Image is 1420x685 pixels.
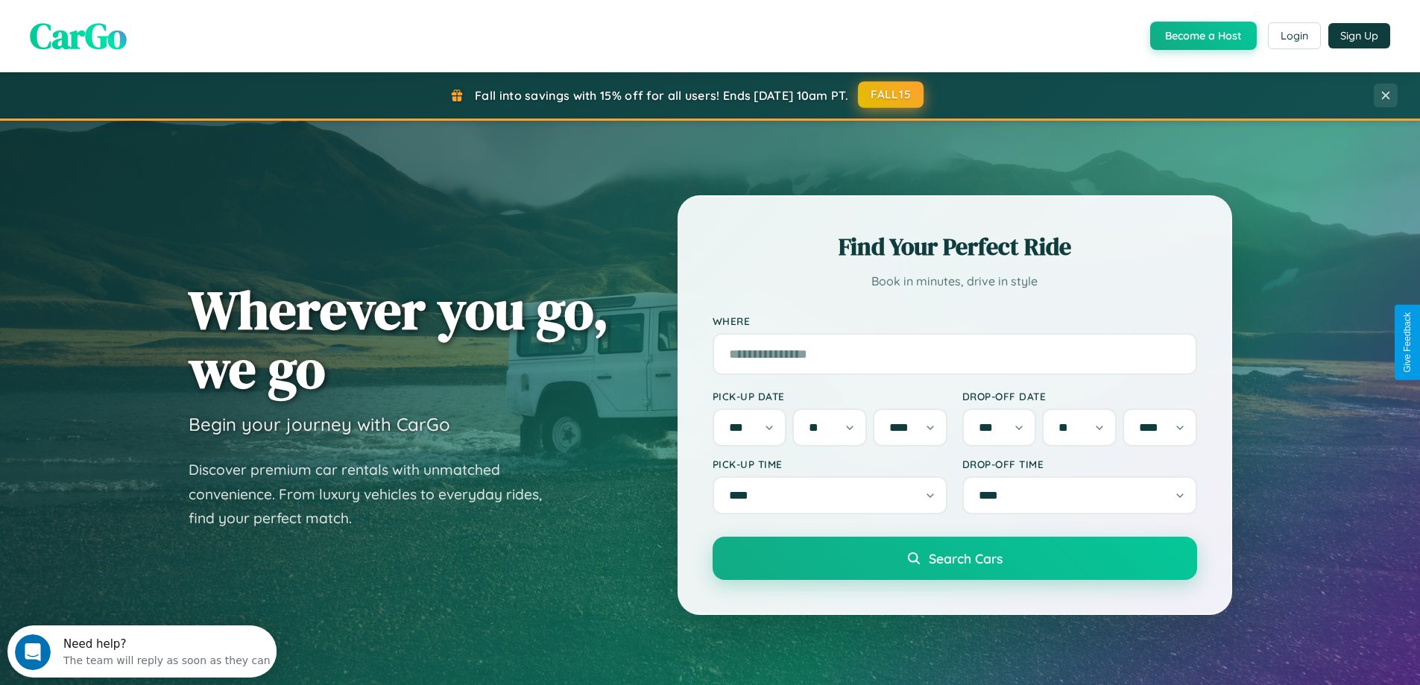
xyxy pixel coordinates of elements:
[56,25,263,40] div: The team will reply as soon as they can
[475,88,848,103] span: Fall into savings with 15% off for all users! Ends [DATE] 10am PT.
[713,230,1197,263] h2: Find Your Perfect Ride
[1402,312,1413,373] div: Give Feedback
[7,625,277,678] iframe: Intercom live chat discovery launcher
[1150,22,1257,50] button: Become a Host
[713,458,947,470] label: Pick-up Time
[189,458,561,531] p: Discover premium car rentals with unmatched convenience. From luxury vehicles to everyday rides, ...
[962,390,1197,403] label: Drop-off Date
[713,537,1197,580] button: Search Cars
[713,315,1197,327] label: Where
[858,81,924,108] button: FALL15
[15,634,51,670] iframe: Intercom live chat
[1328,23,1390,48] button: Sign Up
[30,11,127,60] span: CarGo
[189,413,450,435] h3: Begin your journey with CarGo
[56,13,263,25] div: Need help?
[713,390,947,403] label: Pick-up Date
[6,6,277,47] div: Open Intercom Messenger
[962,458,1197,470] label: Drop-off Time
[189,280,609,398] h1: Wherever you go, we go
[929,550,1003,566] span: Search Cars
[1268,22,1321,49] button: Login
[713,271,1197,292] p: Book in minutes, drive in style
